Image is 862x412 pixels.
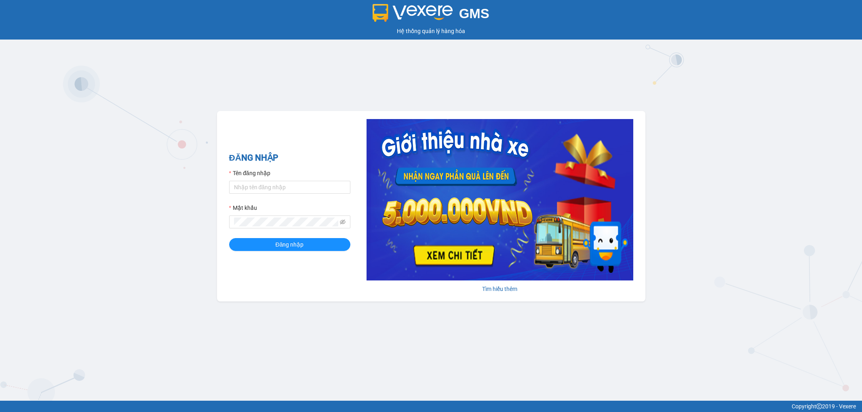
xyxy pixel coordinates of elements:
[229,169,270,178] label: Tên đăng nhập
[816,404,822,409] span: copyright
[234,218,338,226] input: Mật khẩu
[6,402,856,411] div: Copyright 2019 - Vexere
[367,284,633,293] div: Tìm hiểu thêm
[340,219,346,225] span: eye-invisible
[373,12,489,19] a: GMS
[367,119,633,280] img: banner-0
[229,181,350,194] input: Tên đăng nhập
[229,151,350,165] h2: ĐĂNG NHẬP
[459,6,489,21] span: GMS
[2,27,860,36] div: Hệ thống quản lý hàng hóa
[229,238,350,251] button: Đăng nhập
[373,4,453,22] img: logo 2
[276,240,304,249] span: Đăng nhập
[229,203,257,212] label: Mật khẩu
